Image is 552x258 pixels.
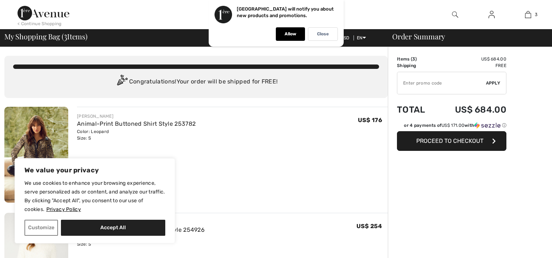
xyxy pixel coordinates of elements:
div: Color: Leopard Size: S [77,128,196,141]
a: Sign In [483,10,501,19]
span: 3 [412,56,415,62]
span: 3 [64,31,67,40]
span: EN [357,35,366,40]
td: Total [397,97,436,122]
div: < Continue Shopping [18,20,62,27]
td: Items ( ) [397,56,436,62]
a: Privacy Policy [46,206,81,213]
p: We value your privacy [24,166,165,175]
span: My Shopping Bag ( Items) [4,33,88,40]
div: Order Summary [383,33,548,40]
span: Apply [486,80,501,86]
td: US$ 684.00 [436,56,506,62]
img: My Bag [525,10,531,19]
img: Congratulation2.svg [115,75,129,89]
p: [GEOGRAPHIC_DATA] will notify you about new products and promotions. [237,6,334,18]
span: US$ 176 [358,117,382,124]
img: Sezzle [474,122,501,129]
span: US$ 171.00 [441,123,464,128]
p: Close [317,31,329,37]
img: My Info [489,10,495,19]
p: Allow [285,31,296,37]
td: Free [436,62,506,69]
div: Congratulations! Your order will be shipped for FREE! [13,75,379,89]
button: Accept All [61,220,165,236]
div: or 4 payments of with [404,122,506,129]
button: Customize [24,220,58,236]
a: Animal-Print Buttoned Shirt Style 253782 [77,120,196,127]
div: [PERSON_NAME] [77,113,196,120]
img: search the website [452,10,458,19]
input: Promo code [397,72,486,94]
img: Animal-Print Buttoned Shirt Style 253782 [4,107,68,203]
span: US$ 254 [356,223,382,230]
button: Proceed to Checkout [397,131,506,151]
div: We value your privacy [15,158,175,243]
td: Shipping [397,62,436,69]
span: Proceed to Checkout [416,137,483,144]
a: 3 [510,10,546,19]
img: 1ère Avenue [18,6,69,20]
div: or 4 payments ofUS$ 171.00withSezzle Click to learn more about Sezzle [397,122,506,131]
td: US$ 684.00 [436,97,506,122]
span: 3 [535,11,537,18]
p: We use cookies to enhance your browsing experience, serve personalized ads or content, and analyz... [24,179,165,214]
